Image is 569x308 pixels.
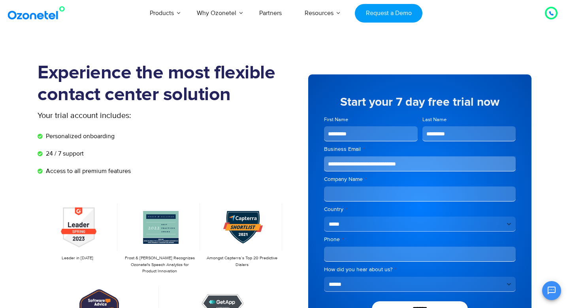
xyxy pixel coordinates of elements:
label: Last Name [422,116,516,124]
label: Phone [324,236,516,243]
p: Leader in [DATE] [41,255,113,262]
span: Access to all premium features [44,166,131,176]
label: First Name [324,116,418,124]
label: Company Name [324,175,516,183]
label: How did you hear about us? [324,266,516,274]
a: Request a Demo [355,4,422,23]
p: Frost & [PERSON_NAME] Recognizes Ozonetel's Speech Analytics for Product Innovation [124,255,196,275]
p: Amongst Capterra’s Top 20 Predictive Dialers [206,255,278,268]
label: Business Email [324,145,516,153]
span: 24 / 7 support [44,149,84,158]
h5: Start your 7 day free trial now [324,96,516,108]
h1: Experience the most flexible contact center solution [38,62,284,106]
span: Personalized onboarding [44,131,115,141]
label: Country [324,205,516,213]
button: Open chat [542,281,561,300]
p: Your trial account includes: [38,110,225,122]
